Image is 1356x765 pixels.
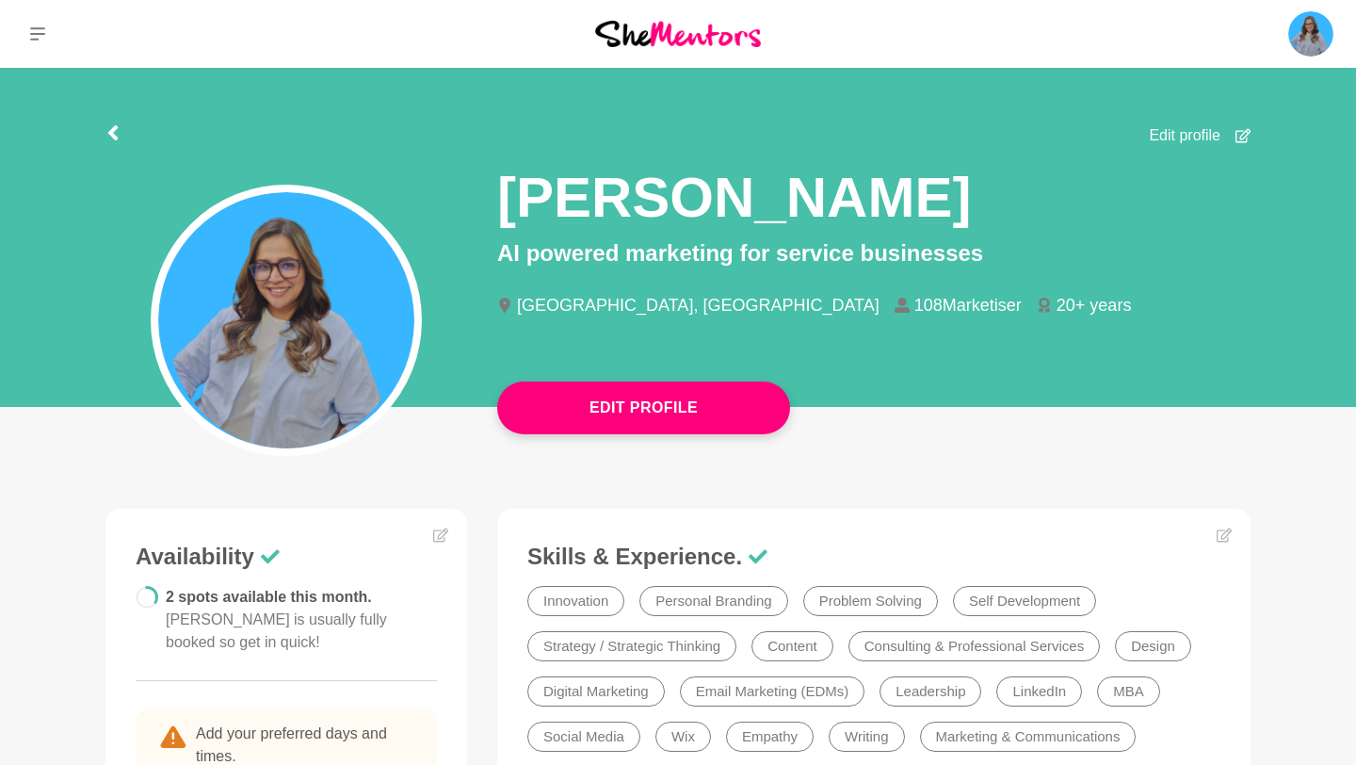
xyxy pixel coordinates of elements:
[166,611,387,650] span: [PERSON_NAME] is usually fully booked so get in quick!
[497,162,971,233] h1: [PERSON_NAME]
[497,382,790,434] button: Edit Profile
[136,543,437,571] h3: Availability
[1149,124,1220,147] span: Edit profile
[1037,297,1147,314] li: 20+ years
[166,589,387,650] span: 2 spots available this month.
[527,543,1220,571] h3: Skills & Experience.
[895,297,1037,314] li: 108Marketiser
[595,21,761,46] img: She Mentors Logo
[497,297,895,314] li: [GEOGRAPHIC_DATA], [GEOGRAPHIC_DATA]
[1288,11,1333,57] img: Mona Swarup
[497,236,1251,270] p: AI powered marketing for service businesses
